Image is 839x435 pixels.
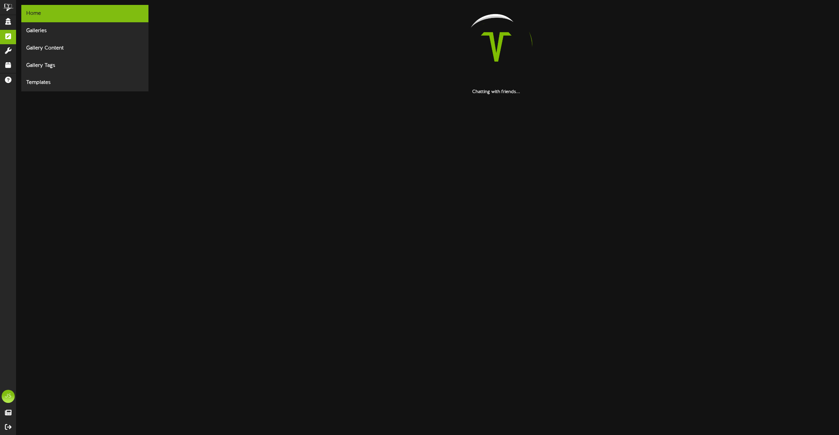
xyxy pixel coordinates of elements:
div: Galleries [21,22,148,40]
div: Gallery Tags [21,57,148,74]
img: loading-spinner-2.png [454,5,538,89]
div: JS [2,390,15,403]
div: Home [21,5,148,22]
div: Templates [21,74,148,91]
strong: Chatting with friends... [472,89,520,94]
div: Gallery Content [21,40,148,57]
